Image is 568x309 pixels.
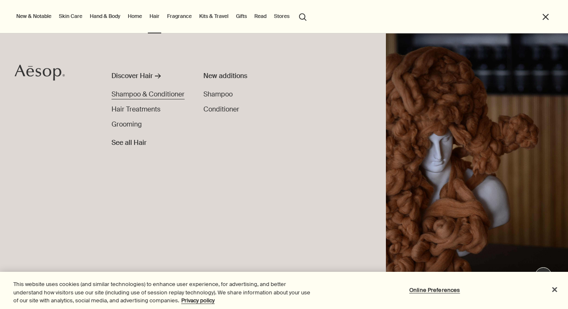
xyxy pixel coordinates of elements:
img: Mannequin bust wearing wig made of wool. [386,33,568,309]
a: Discover Hair [112,71,186,84]
span: Shampoo & Conditioner [112,90,185,99]
a: Hand & Body [88,11,122,21]
a: Skin Care [57,11,84,21]
button: New & Notable [15,11,53,21]
a: Grooming [112,119,142,129]
span: See all Hair [112,138,147,148]
span: Shampoo [203,90,233,99]
a: Home [126,11,144,21]
a: Gifts [234,11,248,21]
div: This website uses cookies (and similar technologies) to enhance user experience, for advertising,... [13,280,312,305]
span: Conditioner [203,105,239,114]
div: Discover Hair [112,71,153,81]
svg: Aesop [15,64,65,81]
span: Hair Treatments [112,105,160,114]
a: Shampoo & Conditioner [112,89,185,99]
a: Conditioner [203,104,239,114]
a: Kits & Travel [198,11,230,21]
a: Hair [148,11,161,21]
button: Online Preferences, Opens the preference center dialog [408,281,461,298]
button: Stores [272,11,291,21]
a: See all Hair [112,134,147,148]
button: Open search [295,8,310,24]
button: Close [545,280,564,299]
a: More information about your privacy, opens in a new tab [181,297,215,304]
a: Shampoo [203,89,233,99]
a: Aesop [15,64,65,83]
a: Read [253,11,268,21]
span: Grooming [112,120,142,129]
button: Live Assistance [535,267,552,284]
a: Hair Treatments [112,104,160,114]
a: Fragrance [165,11,193,21]
div: New additions [203,71,294,81]
button: Close the Menu [541,12,550,22]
